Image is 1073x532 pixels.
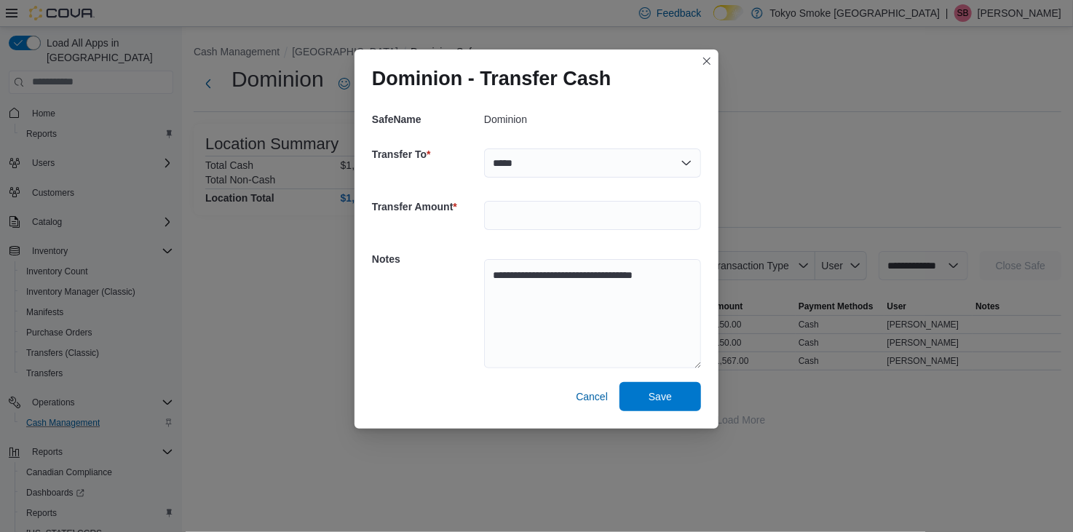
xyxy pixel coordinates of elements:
[372,140,481,169] h5: Transfer To
[576,389,608,404] span: Cancel
[372,192,481,221] h5: Transfer Amount
[649,389,672,404] span: Save
[372,105,481,134] h5: SafeName
[698,52,716,70] button: Closes this modal window
[372,245,481,274] h5: Notes
[372,67,611,90] h1: Dominion - Transfer Cash
[570,382,614,411] button: Cancel
[619,382,701,411] button: Save
[484,114,527,125] p: Dominion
